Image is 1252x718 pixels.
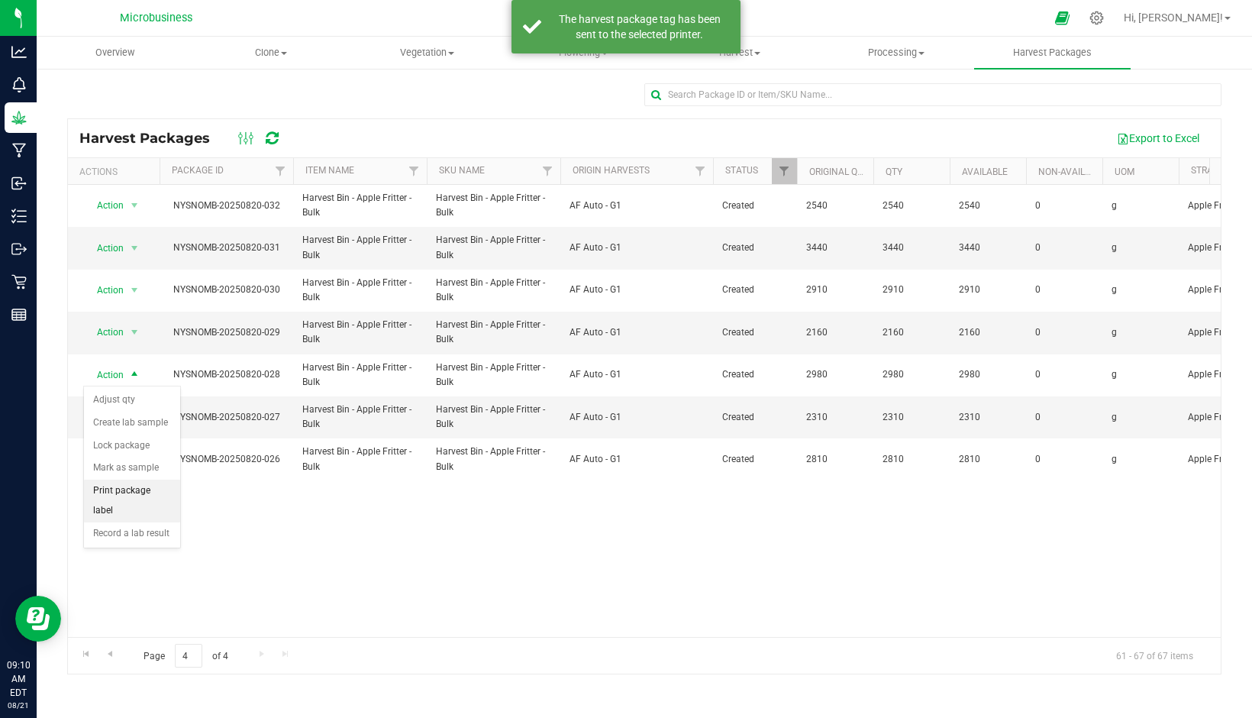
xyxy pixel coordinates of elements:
a: Filter [772,158,797,184]
div: NYSNOMB-20250820-026 [157,452,295,467]
span: g [1112,283,1170,297]
span: select [125,364,144,386]
span: Page of 4 [131,644,240,668]
span: Harvest Bin - Apple Fritter - Bulk [302,233,418,262]
span: select [125,280,144,301]
li: Adjust qty [84,389,180,412]
span: Harvest Bin - Apple Fritter - Bulk [436,191,551,220]
span: Vegetation [350,46,505,60]
span: Hi, [PERSON_NAME]! [1124,11,1223,24]
span: 2980 [806,367,864,382]
span: Harvest Bin - Apple Fritter - Bulk [302,191,418,220]
a: Go to the previous page [98,644,121,665]
span: Harvest Bin - Apple Fritter - Bulk [436,276,551,305]
inline-svg: Analytics [11,44,27,60]
span: 2810 [959,452,1017,467]
span: 2160 [806,325,864,340]
span: g [1112,410,1170,425]
a: Go to the first page [75,644,97,665]
span: AF Auto - G1 [570,199,621,213]
li: Lock package [84,435,180,458]
a: Package ID [172,165,224,176]
span: 2810 [883,452,941,467]
iframe: Resource center [15,596,61,642]
span: Harvest Bin - Apple Fritter - Bulk [436,445,551,474]
a: Strain [1191,165,1222,176]
span: 2310 [883,410,941,425]
span: Harvest Bin - Apple Fritter - Bulk [436,318,551,347]
div: The harvest package tag has been sent to the selected printer. [550,11,729,42]
span: Harvest Packages [79,130,225,147]
span: AF Auto - G1 [570,241,621,255]
span: g [1112,241,1170,255]
span: Harvest Packages [992,46,1112,60]
span: 3440 [806,241,864,255]
div: Manage settings [1087,11,1106,25]
span: Action [83,280,124,301]
span: 0 [1035,367,1093,382]
a: Status [725,165,758,176]
span: Harvest Bin - Apple Fritter - Bulk [302,318,418,347]
a: UOM [1115,167,1134,177]
span: 2310 [959,410,1017,425]
div: NYSNOMB-20250820-028 [157,367,295,382]
span: select [125,195,144,216]
a: Vegetation [349,37,505,69]
span: Harvest Bin - Apple Fritter - Bulk [436,403,551,432]
inline-svg: Outbound [11,241,27,257]
span: Harvest Bin - Apple Fritter - Bulk [302,445,418,474]
span: 2910 [959,283,1017,297]
span: Clone [194,46,349,60]
span: g [1112,367,1170,382]
a: Filter [402,158,427,184]
a: Harvest Packages [974,37,1131,69]
span: AF Auto - G1 [570,410,621,425]
a: Processing [818,37,974,69]
span: Overview [75,46,155,60]
inline-svg: Grow [11,110,27,125]
input: 4 [175,644,202,668]
p: 09:10 AM EDT [7,658,30,700]
span: Created [722,199,788,213]
span: 3440 [959,241,1017,255]
span: 3440 [883,241,941,255]
span: select [125,238,144,259]
a: Filter [535,158,560,184]
li: Mark as sample [84,457,180,480]
inline-svg: Inbound [11,176,27,191]
span: Created [722,452,788,467]
button: Export to Excel [1107,125,1209,151]
span: 0 [1035,410,1093,425]
p: 08/21 [7,700,30,711]
span: select [125,322,144,343]
span: g [1112,325,1170,340]
span: Action [83,238,124,259]
span: Harvest Bin - Apple Fritter - Bulk [302,276,418,305]
span: AF Auto - G1 [570,325,621,340]
a: Origin Harvests [573,165,650,176]
inline-svg: Reports [11,307,27,322]
span: Created [722,325,788,340]
span: Action [83,195,124,216]
span: 2540 [959,199,1017,213]
span: 2980 [883,367,941,382]
li: Create lab sample [84,412,180,435]
li: Record a lab result [84,522,180,545]
span: 2910 [883,283,941,297]
span: 61 - 67 of 67 items [1104,644,1205,667]
span: 2160 [883,325,941,340]
div: NYSNOMB-20250820-029 [157,325,295,340]
inline-svg: Manufacturing [11,143,27,158]
span: 0 [1035,325,1093,340]
span: Harvest Bin - Apple Fritter - Bulk [436,233,551,262]
span: Created [722,283,788,297]
span: Processing [818,46,973,60]
a: Original Qty [809,167,868,177]
span: Microbusiness [120,11,192,24]
span: Flowering [506,46,661,60]
span: 0 [1035,283,1093,297]
a: Non-Available [1038,167,1106,177]
a: Flowering [505,37,662,69]
span: 0 [1035,241,1093,255]
span: 2540 [883,199,941,213]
